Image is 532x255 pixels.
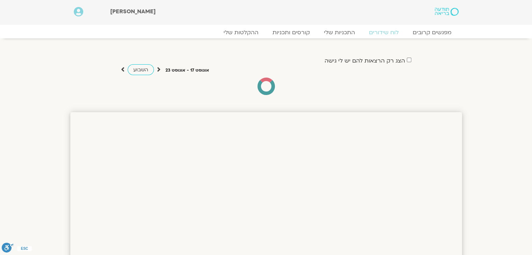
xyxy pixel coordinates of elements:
span: השבוע [133,66,148,73]
label: הצג רק הרצאות להם יש לי גישה [325,58,405,64]
a: התכניות שלי [317,29,362,36]
a: השבוע [128,64,154,75]
a: מפגשים קרובים [406,29,459,36]
a: ההקלטות שלי [217,29,265,36]
span: [PERSON_NAME] [110,8,156,15]
p: אוגוסט 17 - אוגוסט 23 [165,67,209,74]
a: לוח שידורים [362,29,406,36]
a: קורסים ותכניות [265,29,317,36]
nav: Menu [74,29,459,36]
